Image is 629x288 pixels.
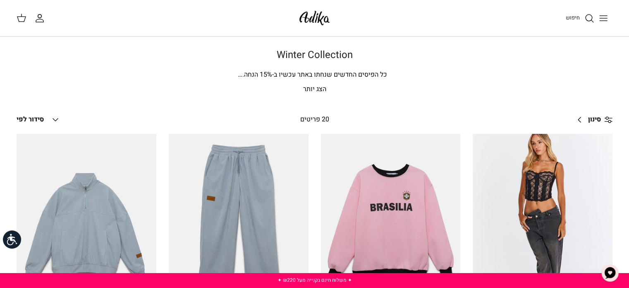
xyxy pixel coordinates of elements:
span: % הנחה. [238,70,272,80]
span: סידור לפי [17,114,44,124]
a: ✦ משלוח חינם בקנייה מעל ₪220 ✦ [277,276,352,284]
button: צ'אט [598,261,622,286]
span: כל הפיסים החדשים שנחתו באתר עכשיו ב- [272,70,387,80]
img: Adika IL [297,8,332,28]
span: סינון [588,114,601,125]
span: חיפוש [566,14,580,22]
a: חיפוש [566,13,594,23]
div: 20 פריטים [243,114,385,125]
span: 15 [260,70,267,80]
h1: Winter Collection [25,49,604,61]
button: סידור לפי [17,111,60,129]
a: סינון [572,110,612,130]
button: Toggle menu [594,9,612,27]
a: החשבון שלי [35,13,48,23]
p: הצג יותר [25,84,604,95]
